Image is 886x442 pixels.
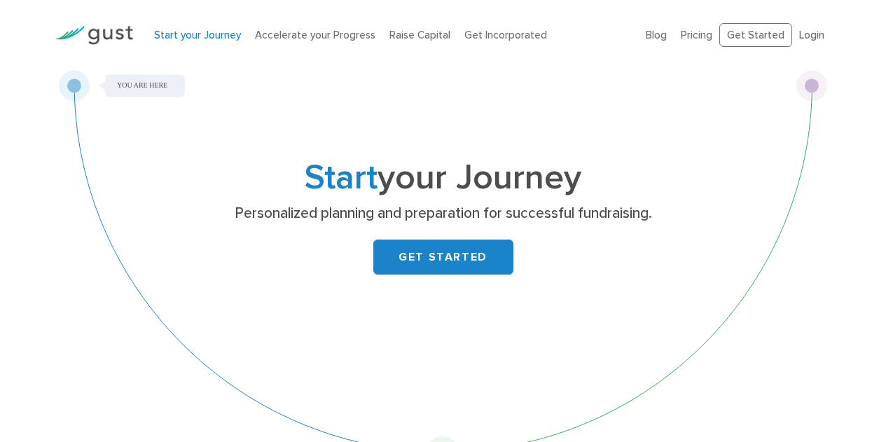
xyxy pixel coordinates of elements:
[389,29,450,41] a: Raise Capital
[167,162,720,194] h1: your Journey
[154,29,241,41] a: Start your Journey
[464,29,547,41] a: Get Incorporated
[55,26,133,45] img: Gust Logo
[305,157,378,198] span: Start
[373,240,513,275] a: GET STARTED
[255,29,375,41] a: Accelerate your Progress
[646,29,667,41] a: Blog
[799,29,824,41] a: Login
[172,204,714,223] p: Personalized planning and preparation for successful fundraising.
[681,29,712,41] a: Pricing
[719,23,792,48] a: Get Started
